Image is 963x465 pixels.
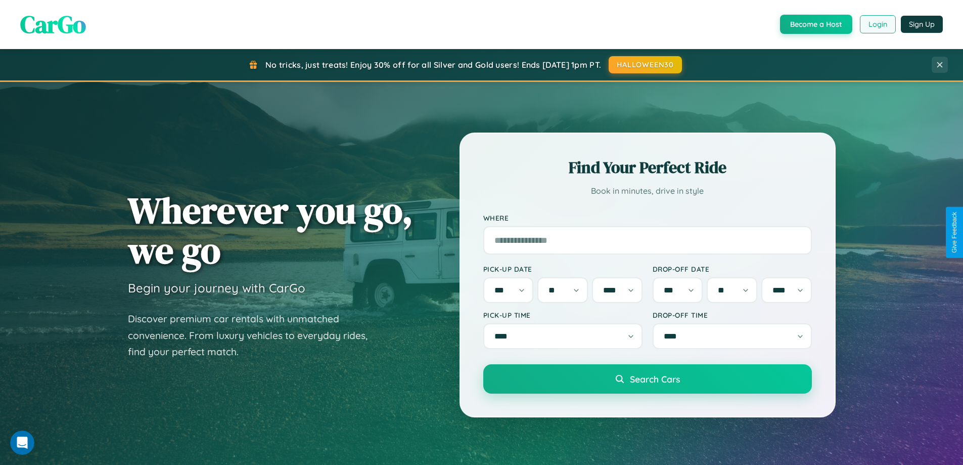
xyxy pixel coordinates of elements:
[901,16,943,33] button: Sign Up
[128,190,413,270] h1: Wherever you go, we go
[265,60,601,70] span: No tricks, just treats! Enjoy 30% off for all Silver and Gold users! Ends [DATE] 1pm PT.
[860,15,896,33] button: Login
[609,56,682,73] button: HALLOWEEN30
[483,214,812,222] label: Where
[128,280,305,295] h3: Begin your journey with CarGo
[630,373,680,385] span: Search Cars
[483,156,812,179] h2: Find Your Perfect Ride
[128,311,381,360] p: Discover premium car rentals with unmatched convenience. From luxury vehicles to everyday rides, ...
[653,311,812,319] label: Drop-off Time
[10,431,34,455] iframe: Intercom live chat
[483,265,643,273] label: Pick-up Date
[653,265,812,273] label: Drop-off Date
[483,311,643,319] label: Pick-up Time
[780,15,852,34] button: Become a Host
[483,364,812,394] button: Search Cars
[20,8,86,41] span: CarGo
[951,212,958,253] div: Give Feedback
[483,184,812,198] p: Book in minutes, drive in style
